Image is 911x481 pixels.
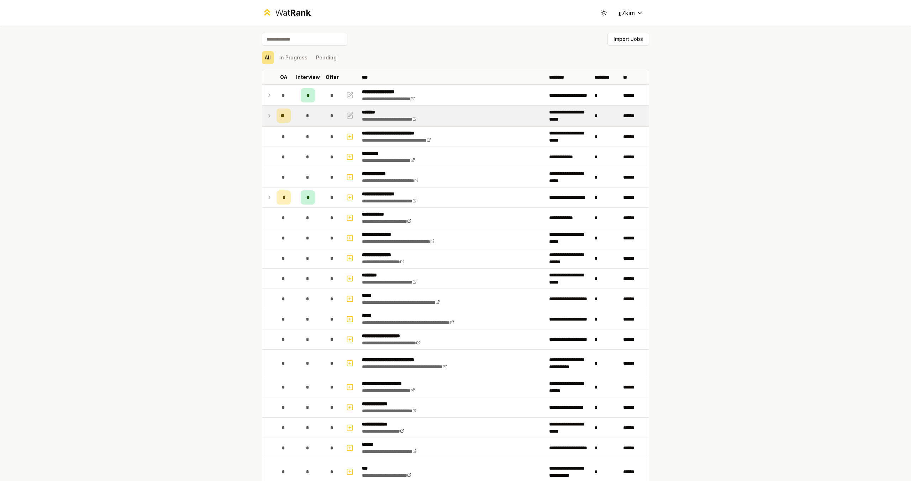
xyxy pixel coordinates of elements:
button: Import Jobs [607,33,649,46]
span: jj7kim [619,9,635,17]
a: WatRank [262,7,311,18]
button: All [262,51,274,64]
div: Wat [275,7,311,18]
p: Interview [296,74,320,81]
button: In Progress [277,51,310,64]
p: OA [280,74,288,81]
p: Offer [326,74,339,81]
button: Pending [313,51,339,64]
button: jj7kim [613,6,649,19]
span: Rank [290,7,311,18]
